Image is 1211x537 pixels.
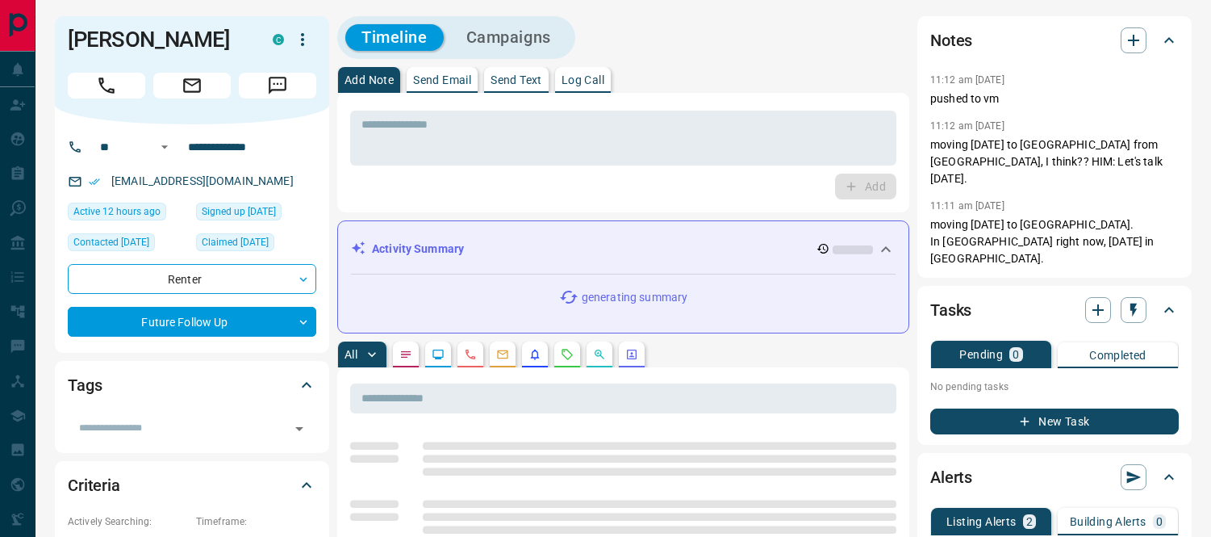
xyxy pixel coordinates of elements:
div: Criteria [68,466,316,505]
div: condos.ca [273,34,284,45]
p: Send Email [413,74,471,86]
span: Signed up [DATE] [202,203,276,220]
h2: Notes [930,27,972,53]
div: Alerts [930,458,1179,497]
p: 0 [1013,349,1019,360]
span: Contacted [DATE] [73,234,149,250]
span: Email [153,73,231,99]
p: Activity Summary [372,241,464,258]
div: Renter [68,264,316,294]
span: Active 12 hours ago [73,203,161,220]
p: Log Call [562,74,604,86]
svg: Requests [561,348,574,361]
div: Sun Aug 31 2025 [196,203,316,225]
svg: Agent Actions [625,348,638,361]
div: Notes [930,21,1179,60]
svg: Notes [399,348,412,361]
button: Timeline [345,24,444,51]
div: Future Follow Up [68,307,316,337]
a: [EMAIL_ADDRESS][DOMAIN_NAME] [111,174,294,187]
p: Timeframe: [196,514,316,529]
span: Call [68,73,145,99]
div: Tags [68,366,316,405]
p: generating summary [582,289,687,306]
p: pushed to vm [930,90,1179,107]
p: No pending tasks [930,375,1179,399]
div: Sun Aug 31 2025 [196,233,316,256]
svg: Email Verified [89,176,100,187]
div: Fri Sep 05 2025 [68,233,188,256]
svg: Emails [496,348,509,361]
p: moving [DATE] to [GEOGRAPHIC_DATA] from [GEOGRAPHIC_DATA], I think?? HIM: Let's talk [DATE]. [930,136,1179,187]
p: moving [DATE] to [GEOGRAPHIC_DATA]. In [GEOGRAPHIC_DATA] right now, [DATE] in [GEOGRAPHIC_DATA]. [930,216,1179,267]
p: Pending [959,349,1003,360]
svg: Opportunities [593,348,606,361]
h2: Tasks [930,297,971,323]
p: Add Note [345,74,394,86]
p: All [345,349,357,360]
h2: Tags [68,372,102,398]
p: 11:12 am [DATE] [930,74,1004,86]
h1: [PERSON_NAME] [68,27,248,52]
h2: Criteria [68,472,120,498]
button: Campaigns [450,24,567,51]
p: Actively Searching: [68,514,188,529]
button: New Task [930,409,1179,434]
div: Activity Summary [351,234,896,264]
button: Open [288,417,311,440]
h2: Alerts [930,464,972,490]
div: Sun Sep 14 2025 [68,203,188,225]
p: Building Alerts [1070,516,1146,527]
p: 11:11 am [DATE] [930,200,1004,212]
p: Completed [1089,350,1146,361]
button: Open [155,137,174,157]
p: 2 [1026,516,1033,527]
p: 0 [1156,516,1163,527]
p: Listing Alerts [946,516,1017,527]
span: Claimed [DATE] [202,234,269,250]
svg: Lead Browsing Activity [432,348,445,361]
div: Tasks [930,291,1179,329]
p: 11:12 am [DATE] [930,120,1004,132]
p: Send Text [491,74,542,86]
span: Message [239,73,316,99]
svg: Listing Alerts [528,348,541,361]
svg: Calls [464,348,477,361]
